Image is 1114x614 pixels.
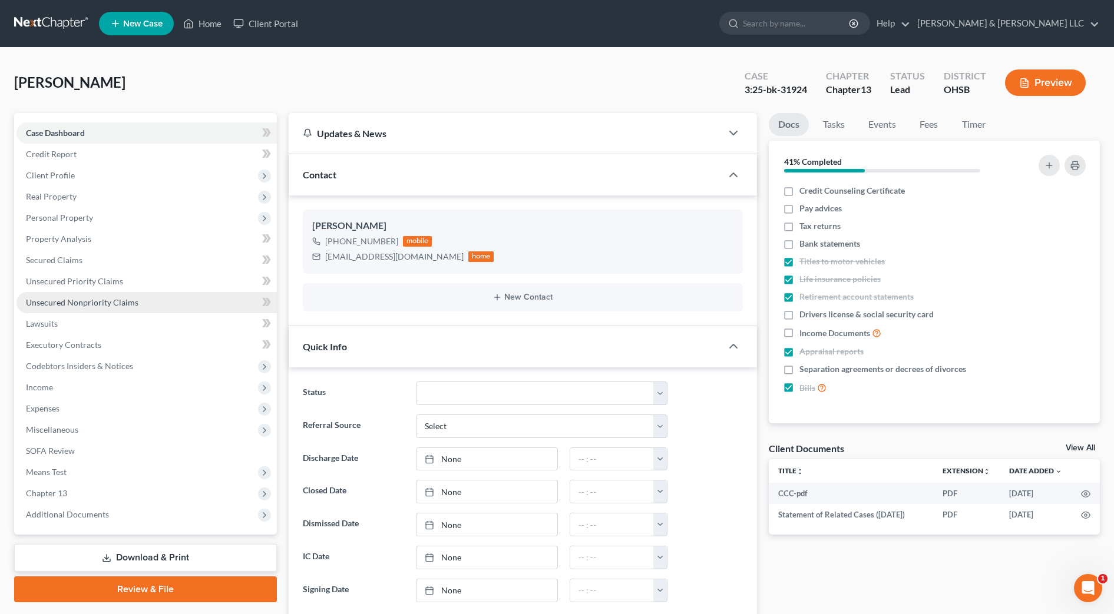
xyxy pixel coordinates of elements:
a: Unsecured Nonpriority Claims [16,292,277,313]
div: home [468,251,494,262]
a: None [416,480,557,503]
span: Expenses [26,403,59,413]
input: -- : -- [570,546,654,569]
a: Titleunfold_more [778,466,804,475]
div: Client Documents [769,442,844,454]
i: expand_more [1055,468,1062,475]
label: IC Date [297,546,410,569]
label: Dismissed Date [297,513,410,536]
td: Statement of Related Cases ([DATE]) [769,504,933,525]
input: Search by name... [743,12,851,34]
div: Case [745,69,807,83]
input: -- : -- [570,448,654,470]
span: Separation agreements or decrees of divorces [799,363,966,375]
a: Credit Report [16,144,277,165]
input: -- : -- [570,480,654,503]
a: None [416,513,557,536]
a: Client Portal [227,13,304,34]
td: PDF [933,483,1000,504]
label: Status [297,381,410,405]
span: Income Documents [799,327,870,339]
span: Additional Documents [26,509,109,519]
i: unfold_more [796,468,804,475]
a: Tasks [814,113,854,136]
button: Preview [1005,69,1086,96]
a: None [416,546,557,569]
span: Client Profile [26,170,75,180]
a: Docs [769,113,809,136]
span: Pay advices [799,203,842,214]
td: [DATE] [1000,483,1072,504]
label: Signing Date [297,579,410,602]
a: Timer [953,113,995,136]
span: Contact [303,169,336,180]
div: Chapter [826,83,871,97]
label: Closed Date [297,480,410,503]
div: [PERSON_NAME] [312,219,733,233]
span: Real Property [26,191,77,201]
div: OHSB [944,83,986,97]
a: Review & File [14,576,277,602]
div: Lead [890,83,925,97]
a: View All [1066,444,1095,452]
span: Drivers license & social security card [799,308,934,320]
span: [PERSON_NAME] [14,74,125,91]
a: Property Analysis [16,228,277,250]
a: Home [177,13,227,34]
span: Credit Report [26,149,77,159]
input: -- : -- [570,513,654,536]
div: [PHONE_NUMBER] [325,235,398,247]
span: Bills [799,382,815,394]
span: Quick Info [303,341,347,352]
a: [PERSON_NAME] & [PERSON_NAME] LLC [911,13,1099,34]
span: Secured Claims [26,255,82,265]
label: Discharge Date [297,447,410,471]
div: Chapter [826,69,871,83]
a: Help [871,13,910,34]
span: SOFA Review [26,446,75,456]
div: mobile [403,236,432,247]
strong: 41% Completed [784,157,842,167]
a: None [416,448,557,470]
span: Retirement account statements [799,291,914,303]
a: Unsecured Priority Claims [16,271,277,292]
span: 13 [861,84,871,95]
span: Chapter 13 [26,488,67,498]
a: Case Dashboard [16,122,277,144]
td: [DATE] [1000,504,1072,525]
i: unfold_more [983,468,990,475]
span: Codebtors Insiders & Notices [26,361,133,371]
input: -- : -- [570,579,654,602]
a: Executory Contracts [16,334,277,356]
span: Tax returns [799,220,841,232]
span: Credit Counseling Certificate [799,185,905,197]
span: Appraisal reports [799,346,864,357]
span: 1 [1098,574,1108,583]
label: Referral Source [297,414,410,438]
div: 3:25-bk-31924 [745,83,807,97]
span: Executory Contracts [26,340,101,350]
span: Titles to motor vehicles [799,255,885,267]
a: Date Added expand_more [1009,466,1062,475]
a: None [416,579,557,602]
span: Life insurance policies [799,273,881,285]
span: Case Dashboard [26,128,85,138]
a: Lawsuits [16,313,277,334]
a: SOFA Review [16,440,277,462]
a: Download & Print [14,544,277,572]
span: Means Test [26,467,67,477]
span: Income [26,382,53,392]
a: Extensionunfold_more [943,466,990,475]
span: New Case [123,19,163,28]
span: Bank statements [799,238,860,250]
div: [EMAIL_ADDRESS][DOMAIN_NAME] [325,251,464,263]
div: District [944,69,986,83]
a: Events [859,113,905,136]
span: Unsecured Priority Claims [26,276,123,286]
span: Lawsuits [26,318,58,328]
span: Property Analysis [26,234,91,244]
button: New Contact [312,293,733,302]
iframe: Intercom live chat [1074,574,1102,602]
div: Updates & News [303,127,708,140]
span: Unsecured Nonpriority Claims [26,297,138,307]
